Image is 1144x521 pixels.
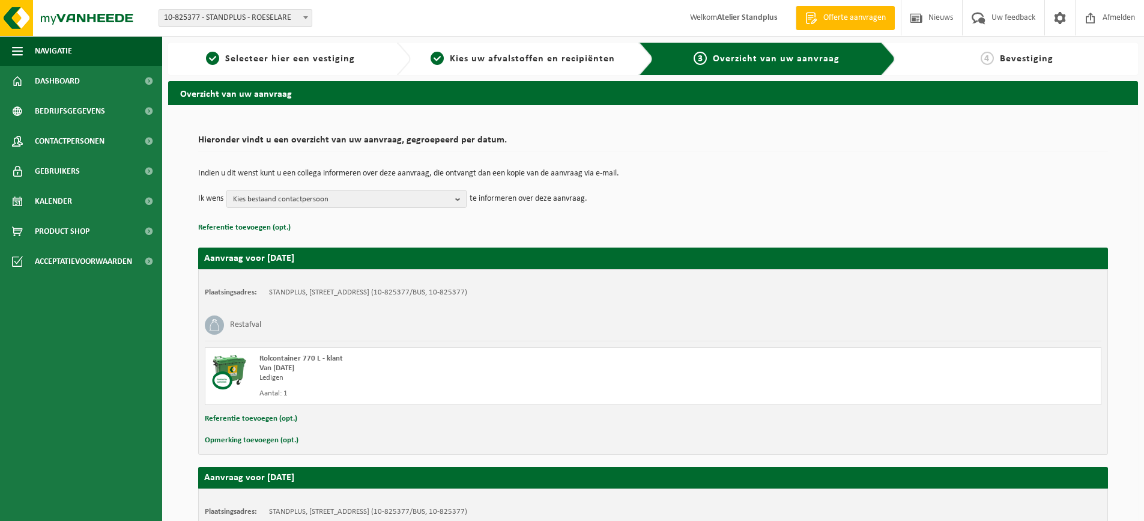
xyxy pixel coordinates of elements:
[35,216,89,246] span: Product Shop
[35,156,80,186] span: Gebruikers
[796,6,895,30] a: Offerte aanvragen
[159,10,312,26] span: 10-825377 - STANDPLUS - ROESELARE
[204,254,294,263] strong: Aanvraag voor [DATE]
[820,12,889,24] span: Offerte aanvragen
[35,66,80,96] span: Dashboard
[417,52,629,66] a: 2Kies uw afvalstoffen en recipiënten
[205,411,297,427] button: Referentie toevoegen (opt.)
[35,36,72,66] span: Navigatie
[35,126,104,156] span: Contactpersonen
[198,220,291,236] button: Referentie toevoegen (opt.)
[205,288,257,296] strong: Plaatsingsadres:
[226,190,467,208] button: Kies bestaand contactpersoon
[35,96,105,126] span: Bedrijfsgegevens
[981,52,994,65] span: 4
[450,54,615,64] span: Kies uw afvalstoffen en recipiënten
[713,54,840,64] span: Overzicht van uw aanvraag
[1000,54,1053,64] span: Bevestiging
[694,52,707,65] span: 3
[205,433,298,448] button: Opmerking toevoegen (opt.)
[269,288,467,297] td: STANDPLUS, [STREET_ADDRESS] (10-825377/BUS, 10-825377)
[259,389,701,398] div: Aantal: 1
[35,246,132,276] span: Acceptatievoorwaarden
[259,355,343,362] span: Rolcontainer 770 L - klant
[205,508,257,516] strong: Plaatsingsadres:
[225,54,355,64] span: Selecteer hier een vestiging
[211,354,247,390] img: WB-0770-CU.png
[259,373,701,383] div: Ledigen
[168,81,1138,105] h2: Overzicht van uw aanvraag
[198,190,223,208] p: Ik wens
[159,9,312,27] span: 10-825377 - STANDPLUS - ROESELARE
[198,169,1108,178] p: Indien u dit wenst kunt u een collega informeren over deze aanvraag, die ontvangt dan een kopie v...
[206,52,219,65] span: 1
[431,52,444,65] span: 2
[198,135,1108,151] h2: Hieronder vindt u een overzicht van uw aanvraag, gegroepeerd per datum.
[717,13,778,22] strong: Atelier Standplus
[204,473,294,483] strong: Aanvraag voor [DATE]
[259,364,294,372] strong: Van [DATE]
[269,507,467,517] td: STANDPLUS, [STREET_ADDRESS] (10-825377/BUS, 10-825377)
[233,190,450,209] span: Kies bestaand contactpersoon
[174,52,387,66] a: 1Selecteer hier een vestiging
[230,315,261,335] h3: Restafval
[470,190,587,208] p: te informeren over deze aanvraag.
[35,186,72,216] span: Kalender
